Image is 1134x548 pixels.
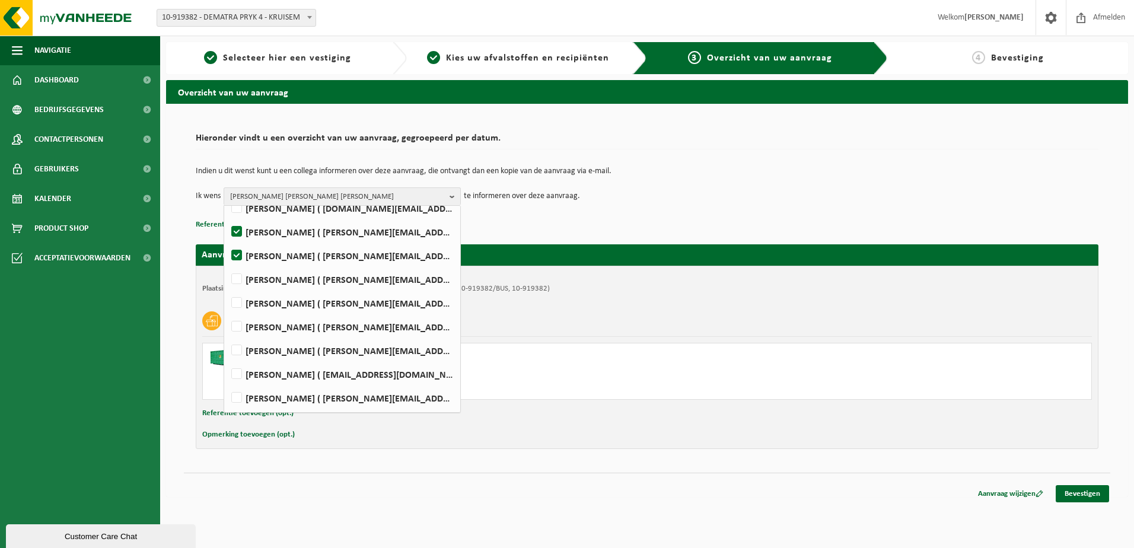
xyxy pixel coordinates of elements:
[229,294,454,312] label: [PERSON_NAME] ( [PERSON_NAME][EMAIL_ADDRESS][DOMAIN_NAME] )
[991,53,1044,63] span: Bevestiging
[707,53,832,63] span: Overzicht van uw aanvraag
[413,51,624,65] a: 2Kies uw afvalstoffen en recipiënten
[34,36,71,65] span: Navigatie
[34,154,79,184] span: Gebruikers
[688,51,701,64] span: 3
[196,187,221,205] p: Ik wens
[230,188,445,206] span: [PERSON_NAME] [PERSON_NAME] [PERSON_NAME]
[464,187,580,205] p: te informeren over deze aanvraag.
[1056,485,1109,502] a: Bevestigen
[229,199,454,217] label: [PERSON_NAME] ( [DOMAIN_NAME][EMAIL_ADDRESS][DOMAIN_NAME] )
[229,318,454,336] label: [PERSON_NAME] ( [PERSON_NAME][EMAIL_ADDRESS][DOMAIN_NAME] )
[34,65,79,95] span: Dashboard
[446,53,609,63] span: Kies uw afvalstoffen en recipiënten
[972,51,985,64] span: 4
[196,133,1098,149] h2: Hieronder vindt u een overzicht van uw aanvraag, gegroepeerd per datum.
[229,223,454,241] label: [PERSON_NAME] ( [PERSON_NAME][EMAIL_ADDRESS][PERSON_NAME][DOMAIN_NAME] )
[202,250,291,260] strong: Aanvraag voor [DATE]
[202,285,254,292] strong: Plaatsingsadres:
[223,53,351,63] span: Selecteer hier een vestiging
[34,95,104,125] span: Bedrijfsgegevens
[209,349,244,367] img: HK-XC-40-GN-00.png
[229,270,454,288] label: [PERSON_NAME] ( [PERSON_NAME][EMAIL_ADDRESS][DOMAIN_NAME] )
[229,389,454,407] label: [PERSON_NAME] ( [PERSON_NAME][EMAIL_ADDRESS][DOMAIN_NAME] )
[157,9,316,26] span: 10-919382 - DEMATRA PRYK 4 - KRUISEM
[229,365,454,383] label: [PERSON_NAME] ( [EMAIL_ADDRESS][DOMAIN_NAME] )
[6,522,198,548] iframe: chat widget
[964,13,1024,22] strong: [PERSON_NAME]
[256,368,695,378] div: Ophalen en plaatsen lege container
[202,427,295,442] button: Opmerking toevoegen (opt.)
[229,342,454,359] label: [PERSON_NAME] ( [PERSON_NAME][EMAIL_ADDRESS][DOMAIN_NAME] )
[34,214,88,243] span: Product Shop
[34,184,71,214] span: Kalender
[34,243,130,273] span: Acceptatievoorwaarden
[229,247,454,265] label: [PERSON_NAME] ( [PERSON_NAME][EMAIL_ADDRESS][DOMAIN_NAME] )
[427,51,440,64] span: 2
[196,167,1098,176] p: Indien u dit wenst kunt u een collega informeren over deze aanvraag, die ontvangt dan een kopie v...
[157,9,316,27] span: 10-919382 - DEMATRA PRYK 4 - KRUISEM
[204,51,217,64] span: 1
[196,217,287,232] button: Referentie toevoegen (opt.)
[166,80,1128,103] h2: Overzicht van uw aanvraag
[34,125,103,154] span: Contactpersonen
[969,485,1052,502] a: Aanvraag wijzigen
[256,384,695,393] div: Aantal: 1
[202,406,294,421] button: Referentie toevoegen (opt.)
[224,187,461,205] button: [PERSON_NAME] [PERSON_NAME] [PERSON_NAME]
[172,51,383,65] a: 1Selecteer hier een vestiging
